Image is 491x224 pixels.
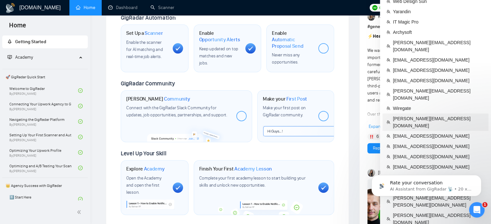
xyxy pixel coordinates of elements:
[386,44,390,48] span: team
[234,166,272,172] span: Academy Lesson
[393,39,485,53] span: [PERSON_NAME][EMAIL_ADDRESS][DOMAIN_NAME]
[144,166,165,172] span: Academy
[386,10,390,14] span: team
[367,23,467,30] h1: # general
[15,39,46,44] span: Getting Started
[376,133,379,140] span: 6
[78,119,83,124] span: check-circle
[386,144,390,148] span: team
[393,56,485,63] span: [EMAIL_ADDRESS][DOMAIN_NAME]
[78,166,83,170] span: check-circle
[362,161,491,207] iframe: Intercom notifications повідомлення
[7,55,12,59] span: fund-projection-screen
[386,79,390,83] span: team
[393,67,485,74] span: [EMAIL_ADDRESS][DOMAIN_NAME]
[7,39,12,44] span: rocket
[7,54,33,60] span: Academy
[126,96,190,102] h1: [PERSON_NAME]
[164,96,190,102] span: Community
[386,20,390,24] span: team
[78,197,83,201] span: check-circle
[4,21,31,34] span: Home
[373,145,383,152] a: Reply
[215,200,313,215] img: academy-bg.png
[78,135,83,139] span: check-circle
[9,114,78,129] a: Navigating the GigRadar PlatformBy[PERSON_NAME]
[386,93,390,96] span: team
[3,71,87,83] span: 🚀 GigRadar Quick Start
[272,36,313,49] span: Automatic Proposal Send
[373,34,439,39] strong: Heads-up, GigRadar community!
[121,14,175,21] span: GigRadar Automation
[393,143,485,150] span: [EMAIL_ADDRESS][DOMAIN_NAME]
[393,105,485,112] span: Wiregate
[199,30,240,43] h1: Enable
[469,202,485,218] iframe: Intercom live chat
[126,40,163,59] span: Enable the scanner for AI matching and real-time job alerts.
[369,124,383,129] span: Expand
[78,88,83,93] span: check-circle
[393,18,485,25] span: IT Magic Pro
[9,161,78,175] a: Optimizing and A/B Testing Your Scanner for Better ResultsBy[PERSON_NAME]
[369,134,374,139] img: ‼️
[386,120,390,124] span: team
[9,130,78,144] a: Setting Up Your First Scanner and Auto-BidderBy[PERSON_NAME]
[108,5,138,10] a: dashboardDashboard
[393,87,485,102] span: [PERSON_NAME][EMAIL_ADDRESS][DOMAIN_NAME]
[126,175,161,195] span: Open the Academy and open the first lesson.
[150,5,174,10] a: searchScanner
[126,30,163,36] h1: Set Up a
[77,209,83,215] span: double-left
[3,179,87,192] span: 👑 Agency Success with GigRadar
[482,202,487,207] span: 1
[15,54,33,60] span: Academy
[386,155,390,159] span: team
[2,35,88,48] li: Getting Started
[5,3,15,13] img: logo
[386,30,390,34] span: team
[199,175,306,188] span: Complete your first academy lesson to start building your skills and unlock new opportunities.
[393,132,485,140] span: [EMAIL_ADDRESS][DOMAIN_NAME]
[263,105,306,118] span: Make your first post on GigRadar community.
[386,58,390,62] span: team
[78,104,83,108] span: check-circle
[126,166,165,172] h1: Explore
[386,106,390,110] span: team
[76,5,95,10] a: homeHome
[9,145,78,160] a: Optimizing Your Upwork ProfileBy[PERSON_NAME]
[367,34,373,39] span: ⚡
[78,150,83,155] span: check-circle
[393,153,485,160] span: [EMAIL_ADDRESS][DOMAIN_NAME]
[147,123,226,142] img: slackcommunity-bg.png
[121,80,175,87] span: GigRadar Community
[393,29,485,36] span: Archysoft
[286,96,307,102] span: First Post
[9,192,78,206] a: 1️⃣ Start Here
[372,5,377,10] img: upwork-logo.png
[367,13,375,21] img: Korlan
[263,96,307,102] h1: Make your
[393,115,485,129] span: [PERSON_NAME][EMAIL_ADDRESS][DOMAIN_NAME]
[9,83,78,98] a: Welcome to GigRadarBy[PERSON_NAME]
[126,105,227,118] span: Connect with the GigRadar Slack Community for updates, job opportunities, partnerships, and support.
[199,166,272,172] h1: Finish Your First
[199,46,238,66] span: Keep updated on top matches and new jobs.
[386,217,390,221] span: team
[386,134,390,138] span: team
[272,30,313,49] h1: Enable
[393,77,485,84] span: [EMAIL_ADDRESS][DOMAIN_NAME]
[386,68,390,72] span: team
[367,143,389,153] button: Reply
[393,8,485,15] span: Yarandin
[9,99,78,113] a: Connecting Your Upwork Agency to GigRadarBy[PERSON_NAME]
[272,52,300,65] span: Never miss any opportunities.
[145,30,163,36] span: Scanner
[199,36,240,43] span: Opportunity Alerts
[121,150,166,157] span: Level Up Your Skill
